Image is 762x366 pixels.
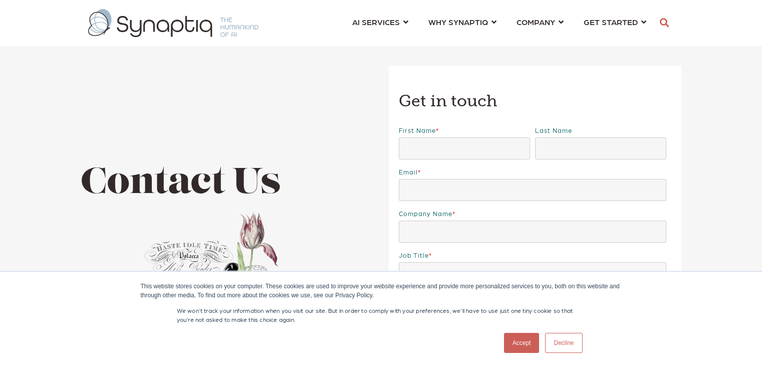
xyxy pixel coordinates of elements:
[141,282,622,300] div: This website stores cookies on your computer. These cookies are used to improve your website expe...
[399,251,429,259] span: Job Title
[399,210,452,217] span: Company name
[399,91,672,112] h3: Get in touch
[545,333,582,353] a: Decline
[352,15,400,29] span: AI SERVICES
[584,15,638,29] span: GET STARTED
[399,126,436,134] span: First name
[428,13,496,31] a: WHY SYNAPTIQ
[517,15,555,29] span: COMPANY
[504,333,540,353] a: Accept
[535,126,572,134] span: Last name
[81,209,289,362] img: Collage of phonograph, flowers, and elephant and a hand
[517,13,564,31] a: COMPANY
[81,164,374,204] h1: Contact Us
[88,9,259,37] img: synaptiq logo-1
[342,5,656,41] nav: menu
[584,13,646,31] a: GET STARTED
[177,306,586,324] p: We won't track your information when you visit our site. But in order to comply with your prefere...
[399,168,418,175] span: Email
[428,15,488,29] span: WHY SYNAPTIQ
[352,13,408,31] a: AI SERVICES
